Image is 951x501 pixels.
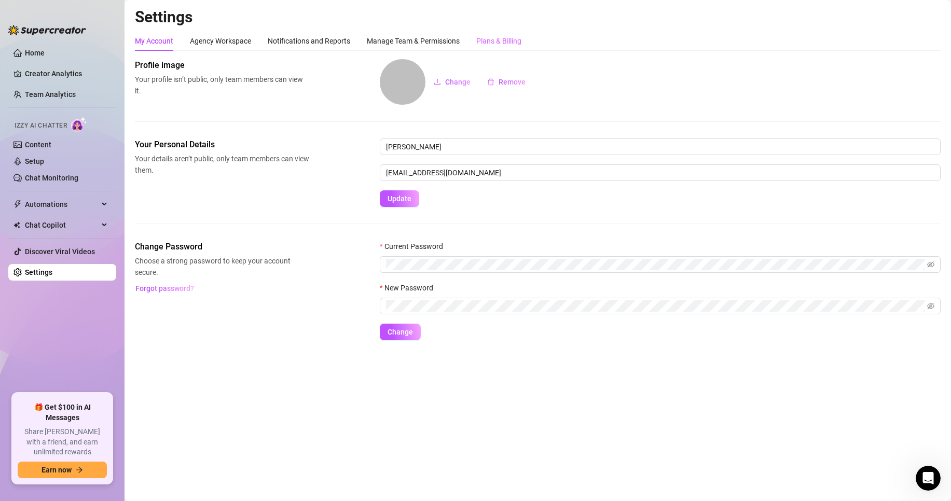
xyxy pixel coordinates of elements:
a: Team Analytics [25,90,76,99]
span: upload [434,78,441,86]
div: Giselle says… [8,168,199,260]
img: logo-BBDzfeDw.svg [8,25,86,35]
div: [DATE] [8,260,199,274]
label: Current Password [380,241,450,252]
b: Giselle [62,147,86,155]
input: Current Password [386,259,925,270]
span: Your details aren’t public, only team members can view them. [135,153,309,176]
span: Your profile isn’t public, only team members can view it. [135,74,309,96]
div: Manage Team & Permissions [367,35,460,47]
span: eye-invisible [927,302,934,310]
button: Upload attachment [16,340,24,348]
div: Giselle says… [8,144,199,168]
img: AI Chatter [71,117,87,132]
button: Forgot password? [135,280,194,297]
div: Benjamin says… [8,93,199,144]
a: Settings [25,268,52,276]
button: Gif picker [49,340,58,348]
input: New Password [386,300,925,312]
button: Home [162,4,182,24]
button: go back [7,4,26,24]
span: Your Personal Details [135,138,309,151]
button: Remove [479,74,534,90]
input: Enter new email [380,164,941,181]
textarea: Message… [9,318,199,336]
span: eye-invisible [927,261,934,268]
label: New Password [380,282,440,294]
a: Content [25,141,51,149]
h2: Settings [135,7,941,27]
img: Profile image for Ella [30,6,46,22]
div: Hi, we are interested to get special conditions for the AI, at the moment we are always let work ... [46,99,191,130]
span: Izzy AI Chatter [15,121,67,131]
div: Hmm maby are you interested to made a deal. Are Supercreator looking for a SEA Google Ads Partner? [37,274,199,317]
iframe: Intercom live chat [916,466,941,491]
a: Chat Monitoring [25,174,78,182]
a: Creator Analytics [25,65,108,82]
div: Sure, I’m definitely interested in your suggestion. Could you please share a bit more detail abou... [17,184,162,235]
input: Enter name [380,138,941,155]
p: The team can also help [50,13,129,23]
div: Got it! To help you better, could you describe your question in as much detail as possible? The m... [17,37,162,78]
button: Earn nowarrow-right [18,462,107,478]
div: Hi, we are interested to get special conditions for the AI, at the moment we are always let work ... [37,93,199,136]
div: My Account [135,35,173,47]
span: Profile image [135,59,309,72]
a: Setup [25,157,44,165]
span: arrow-right [76,466,83,474]
div: Plans & Billing [476,35,521,47]
div: Hmm maby are you interested to made a deal. Are Supercreator looking for a SEA Google Ads Partner? [46,280,191,311]
h1: [PERSON_NAME] [50,5,118,13]
span: Share [PERSON_NAME] with a friend, and earn unlimited rewards [18,427,107,457]
div: Notifications and Reports [268,35,350,47]
div: Close [182,4,201,23]
span: Change [445,78,471,86]
div: Giselle • [DATE] [17,243,67,249]
div: joined the conversation [62,146,160,156]
span: Update [388,194,411,203]
img: Profile image for Giselle [48,146,59,156]
a: Home [25,49,45,57]
span: delete [487,78,494,86]
button: Send a message… [178,336,195,352]
div: Benjamin says… [8,1,199,32]
div: Got it! To help you better, could you describe your question in as much detail as possible? The m... [8,31,170,84]
span: Forgot password? [135,284,194,293]
button: Update [380,190,419,207]
button: Change [380,324,421,340]
span: Change [388,328,413,336]
div: Hey, thanks for reaching out! [17,174,162,185]
span: Change Password [135,241,309,253]
div: Agency Workspace [190,35,251,47]
span: Remove [499,78,526,86]
div: Ella says… [8,31,199,92]
a: Discover Viral Videos [25,247,95,256]
span: Earn now [42,466,72,474]
span: thunderbolt [13,200,22,208]
button: Change [425,74,479,90]
button: Start recording [66,340,74,348]
img: Chat Copilot [13,221,20,229]
span: 🎁 Get $100 in AI Messages [18,402,107,423]
span: Chat Copilot [25,217,99,233]
span: Automations [25,196,99,213]
button: Emoji picker [33,340,41,348]
div: Hey, thanks for reaching out!Sure, I’m definitely interested in your suggestion. Could you please... [8,168,170,242]
span: Choose a strong password to keep your account secure. [135,255,309,278]
div: Benjamin says… [8,274,199,329]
